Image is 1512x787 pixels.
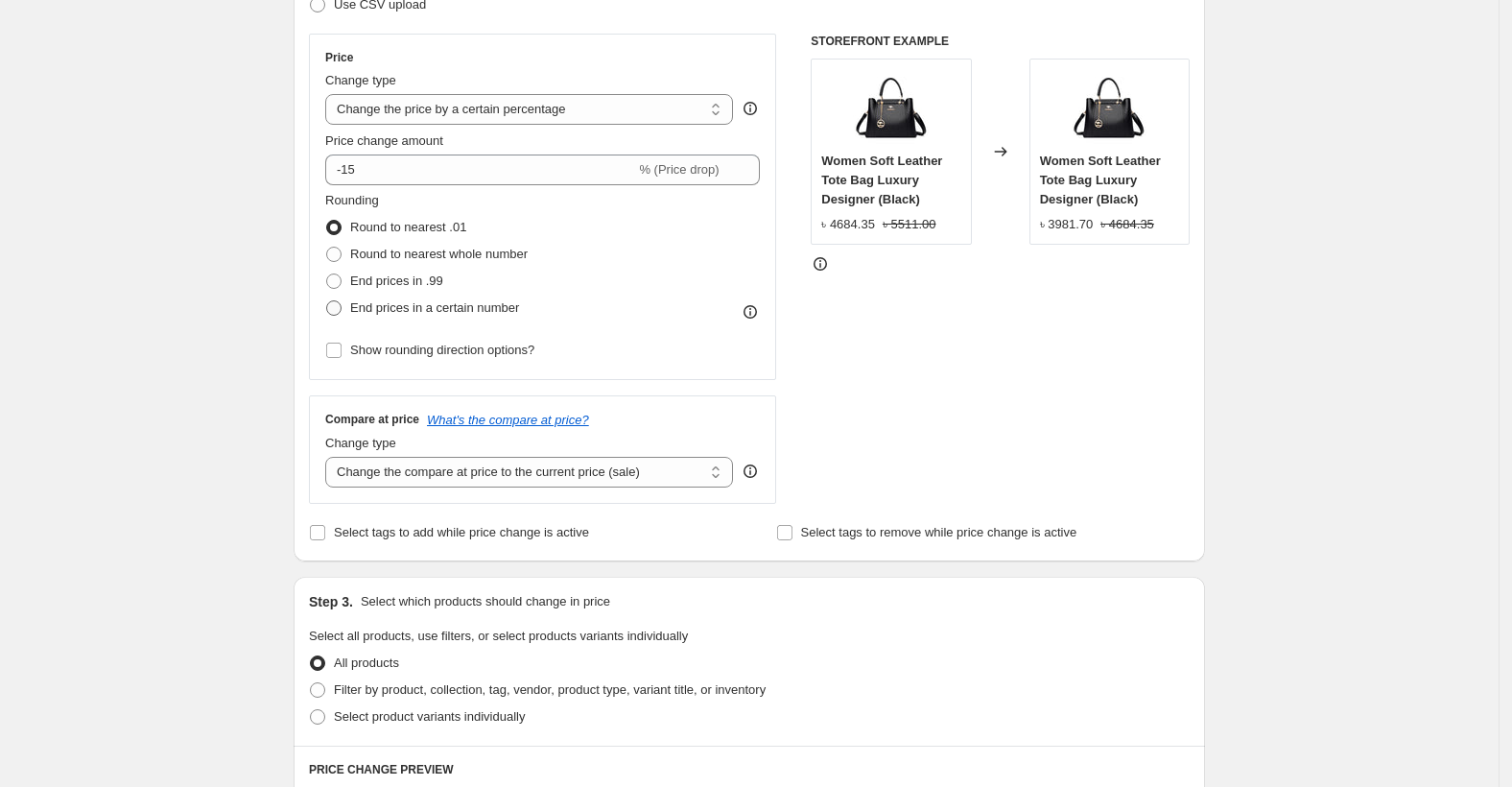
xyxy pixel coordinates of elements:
[334,709,525,724] span: Select product variants individually
[334,656,399,670] span: All products
[325,436,396,450] span: Change type
[325,73,396,87] span: Change type
[350,247,528,261] span: Round to nearest whole number
[350,274,443,288] span: End prices in .99
[350,343,534,357] span: Show rounding direction options?
[853,69,930,146] img: 6c54da93d07898beb17f1021f4b04020_80x.jpg
[350,300,519,315] span: End prices in a certain number
[325,412,419,427] h3: Compare at price
[801,525,1077,539] span: Select tags to remove while price change is active
[309,629,688,643] span: Select all products, use filters, or select products variants individually
[821,215,875,234] div: ৳ 4684.35
[334,525,589,539] span: Select tags to add while price change is active
[361,592,610,611] p: Select which products should change in price
[1040,154,1161,206] span: Women Soft Leather Tote Bag Luxury Designer (Black)
[325,50,353,65] h3: Price
[1040,215,1094,234] div: ৳ 3981.70
[350,220,466,234] span: Round to nearest .01
[741,462,760,481] div: help
[325,133,443,148] span: Price change amount
[325,193,379,207] span: Rounding
[427,413,589,427] button: What's the compare at price?
[811,34,1190,49] h6: STOREFRONT EXAMPLE
[325,155,635,185] input: -15
[309,592,353,611] h2: Step 3.
[821,154,942,206] span: Women Soft Leather Tote Bag Luxury Designer (Black)
[741,99,760,118] div: help
[883,215,936,234] strike: ৳ 5511.00
[309,762,1190,777] h6: PRICE CHANGE PREVIEW
[1100,215,1154,234] strike: ৳ 4684.35
[639,162,719,177] span: % (Price drop)
[1071,69,1147,146] img: 6c54da93d07898beb17f1021f4b04020_80x.jpg
[334,682,766,697] span: Filter by product, collection, tag, vendor, product type, variant title, or inventory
